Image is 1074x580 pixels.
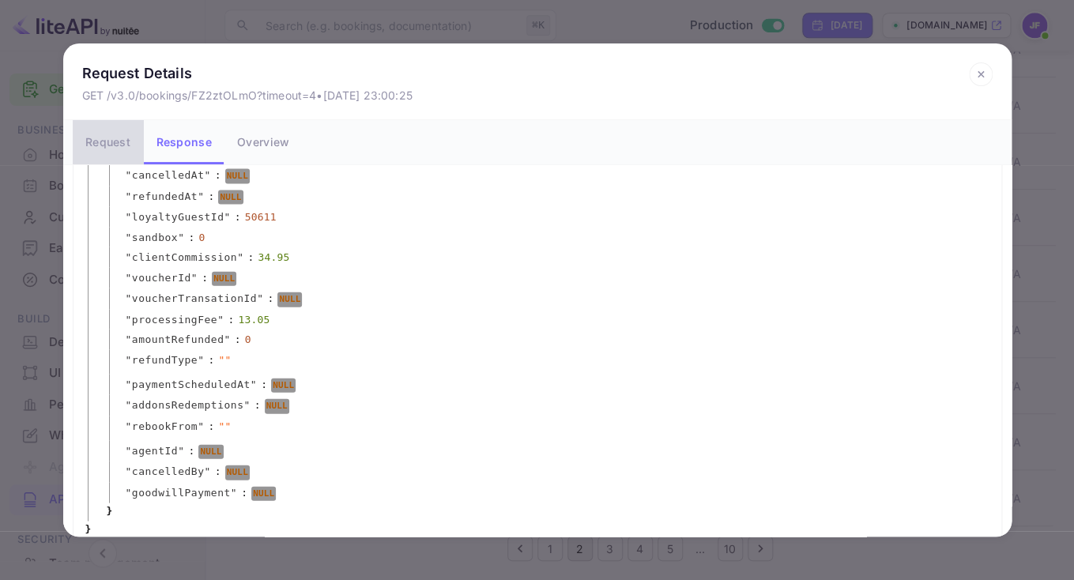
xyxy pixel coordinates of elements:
span: voucherId [132,270,191,286]
span: " [126,292,132,304]
div: 0 [245,332,251,348]
span: " [126,232,132,243]
span: cancelledBy [132,464,205,480]
span: " [126,314,132,326]
span: " [126,445,132,457]
button: Overview [224,120,302,164]
span: : [247,250,254,266]
div: NULL [271,379,296,394]
p: GET /v3.0/bookings/FZ2ztOLmO?timeout=4 • [DATE] 23:00:25 [82,87,413,104]
span: agentId [132,443,178,459]
div: NULL [218,190,243,205]
span: " [126,487,132,499]
span: " [178,232,184,243]
p: Request Details [82,62,413,84]
span: clientCommission [132,250,237,266]
span: : [215,464,221,480]
span: " [224,333,230,345]
span: : [235,332,241,348]
span: " [198,354,204,366]
div: NULL [198,445,223,460]
span: refundedAt [132,189,198,205]
span: : [235,209,241,225]
span: : [188,230,194,246]
span: : [254,397,261,413]
span: : [267,291,273,307]
span: " [224,211,230,223]
div: NULL [212,272,236,287]
span: " " [218,419,231,435]
div: 13.05 [238,312,269,328]
span: paymentScheduledAt [132,377,251,393]
span: " [126,251,132,263]
span: : [215,168,221,183]
span: " [217,314,224,326]
span: " [231,487,237,499]
span: " [126,190,132,202]
span: " [126,420,132,432]
div: NULL [225,169,250,184]
div: 50611 [245,209,277,225]
span: " [198,190,204,202]
span: : [188,443,194,459]
span: : [228,312,234,328]
span: : [261,377,267,393]
span: amountRefunded [132,332,224,348]
span: " [251,379,257,390]
span: " [126,211,132,223]
span: : [208,189,214,205]
span: goodwillPayment [132,485,231,501]
span: sandbox [132,230,178,246]
span: voucherTransationId [132,291,257,307]
span: " [126,465,132,477]
span: " [126,272,132,284]
div: NULL [277,292,302,307]
span: addonsRedemptions [132,397,244,413]
span: " " [218,352,231,368]
div: NULL [265,399,289,414]
span: rebookFrom [132,419,198,435]
span: " [126,354,132,366]
div: 34.95 [258,250,289,266]
span: : [241,485,247,501]
span: " [126,399,132,411]
span: " [237,251,243,263]
div: 0 [198,230,205,246]
span: : [202,270,208,286]
span: refundType [132,352,198,368]
span: " [178,445,184,457]
button: Response [144,120,224,164]
span: cancelledAt [132,168,205,183]
button: Request [73,120,144,164]
span: " [126,333,132,345]
span: : [208,419,214,435]
span: " [204,465,210,477]
span: loyaltyGuestId [132,209,224,225]
span: " [257,292,263,304]
span: " [204,169,210,181]
span: " [191,272,198,284]
span: " [198,420,204,432]
span: " [126,169,132,181]
span: " [126,379,132,390]
span: } [104,503,113,519]
div: NULL [251,487,276,502]
span: " [243,399,250,411]
div: NULL [225,465,250,480]
span: : [208,352,214,368]
span: processingFee [132,312,217,328]
span: } [83,522,92,537]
